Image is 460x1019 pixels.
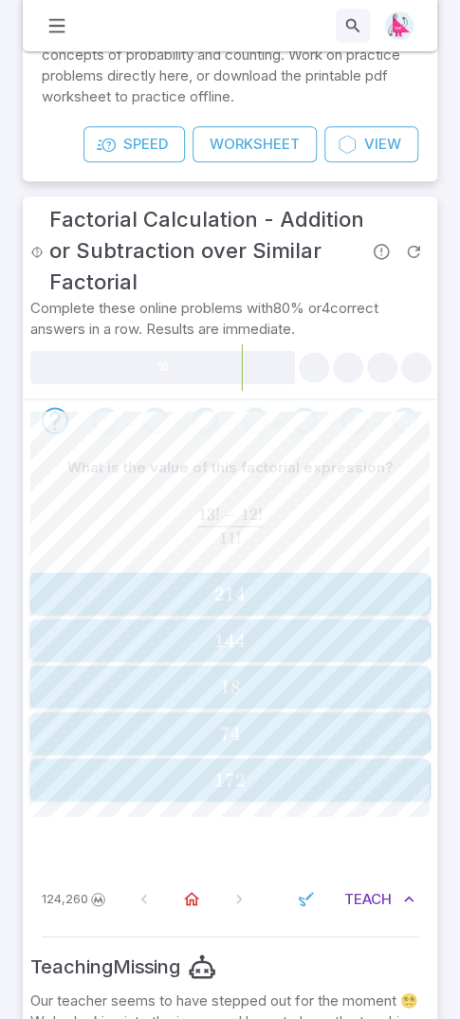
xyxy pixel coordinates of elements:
span: On First Question [127,881,161,916]
span: View [364,134,401,155]
p: The topics in this unit focus on building on the key concepts of probability and counting . Work ... [42,24,418,107]
div: Go to the next question [42,407,68,434]
a: Worksheet [193,126,317,162]
div: Go to the next question [142,407,169,434]
span: Report an issue with the question [365,235,397,268]
span: 18 [220,675,241,698]
span: ! [214,504,219,524]
div: Go to the next question [341,407,368,434]
img: right-triangle.svg [385,11,414,40]
span: 214 [214,582,246,605]
span: 11 [219,528,236,547]
span: − [224,504,237,524]
p: What is the value of this factorial expression? [67,456,394,477]
span: ​ [263,507,265,530]
div: Go to the next question [291,407,318,434]
h3: Factorial Calculation - Addition or Subtraction over Similar Factorial [49,204,365,298]
p: Complete these online problems with 80 % or 4 correct answers in a row. Results are immediate. [30,298,430,340]
span: 13 [197,504,214,524]
span: 12 [241,504,258,524]
span: Refresh Question [397,235,430,268]
div: Go to the next question [392,407,418,434]
span: 172 [214,768,246,791]
span: 124,260 [42,889,88,908]
span: Teach [344,888,392,909]
p: Earn Mobius dollars to buy game boosters [42,889,108,908]
span: 144 [214,628,246,652]
p: Our teacher seems to have stepped out for the moment 😵‍💫 [30,990,430,1010]
a: Speed [83,126,185,162]
span: ! [258,504,263,524]
a: View [324,126,418,162]
div: Teaching Missing [30,952,180,982]
button: Teach [340,880,418,917]
button: Search [336,9,370,43]
span: 74 [220,721,241,745]
div: Go to the next question [92,407,119,434]
div: Go to the next question [192,407,218,434]
span: ! [236,528,241,547]
span: Speed [123,134,168,155]
span: On Latest Question [222,881,256,916]
div: Go to the next question [242,407,268,434]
